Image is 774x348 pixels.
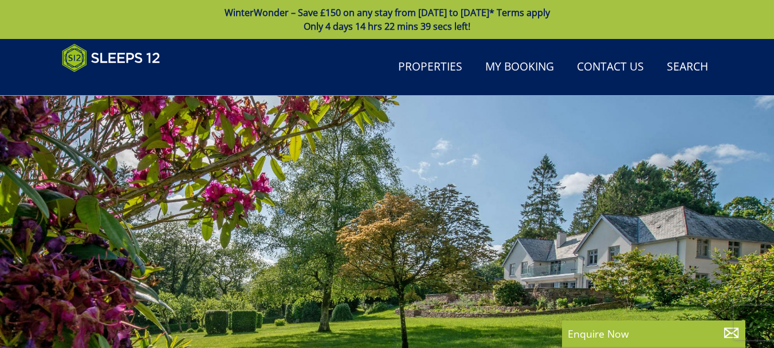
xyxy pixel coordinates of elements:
[481,54,559,80] a: My Booking
[304,20,470,33] span: Only 4 days 14 hrs 22 mins 39 secs left!
[62,44,160,72] img: Sleeps 12
[568,326,740,341] p: Enquire Now
[394,54,467,80] a: Properties
[572,54,649,80] a: Contact Us
[56,79,176,89] iframe: Customer reviews powered by Trustpilot
[662,54,713,80] a: Search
